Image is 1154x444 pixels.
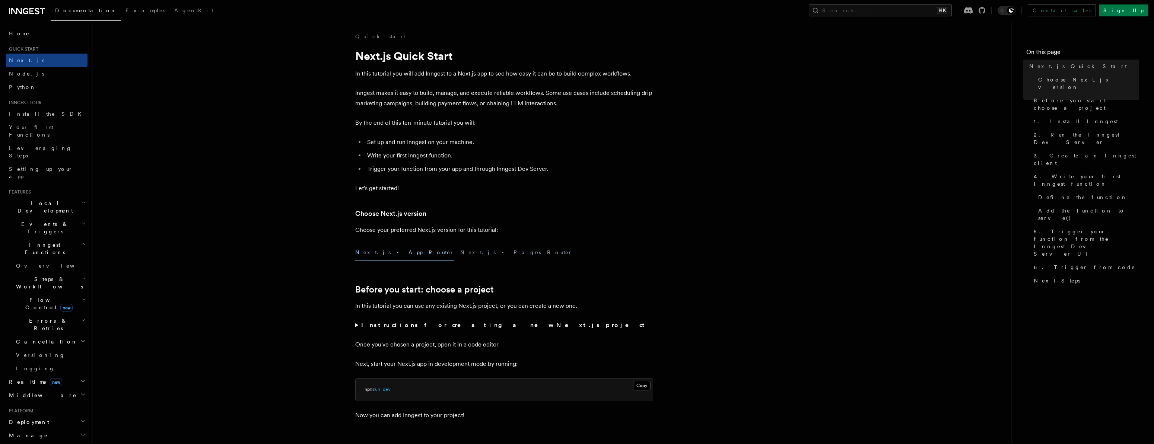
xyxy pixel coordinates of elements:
a: 4. Write your first Inngest function [1031,170,1139,191]
span: Inngest Functions [6,241,80,256]
a: Choose Next.js version [1035,73,1139,94]
p: Once you've chosen a project, open it in a code editor. [355,339,653,350]
p: By the end of this ten-minute tutorial you will: [355,118,653,128]
a: Next Steps [1031,274,1139,287]
p: In this tutorial you can use any existing Next.js project, or you can create a new one. [355,301,653,311]
span: Local Development [6,199,81,214]
a: 1. Install Inngest [1031,115,1139,128]
span: Next Steps [1034,277,1080,284]
span: Cancellation [13,338,77,345]
span: Python [9,84,36,90]
span: Middleware [6,392,77,399]
a: Next.js Quick Start [1026,60,1139,73]
span: Next.js [9,57,44,63]
a: Contact sales [1028,4,1096,16]
button: Next.js - Pages Router [460,244,573,261]
span: Examples [125,7,165,13]
span: Inngest tour [6,100,42,106]
p: Now you can add Inngest to your project! [355,410,653,421]
span: Home [9,30,30,37]
span: Leveraging Steps [9,145,72,159]
span: new [50,378,62,386]
li: Trigger your function from your app and through Inngest Dev Server. [365,164,653,174]
span: Documentation [55,7,117,13]
span: 6. Trigger from code [1034,263,1135,271]
span: Install the SDK [9,111,86,117]
summary: Instructions for creating a new Next.js project [355,320,653,330]
a: Examples [121,2,170,20]
a: AgentKit [170,2,218,20]
span: dev [383,387,391,392]
span: Flow Control [13,296,82,311]
span: Errors & Retries [13,317,81,332]
a: Python [6,80,88,94]
span: npm [365,387,372,392]
a: 2. Run the Inngest Dev Server [1031,128,1139,149]
a: 6. Trigger from code [1031,261,1139,274]
span: run [372,387,380,392]
span: 2. Run the Inngest Dev Server [1034,131,1139,146]
span: Manage [6,432,48,439]
button: Cancellation [13,335,88,348]
span: Define the function [1038,194,1127,201]
span: Overview [16,263,93,269]
button: Next.js - App Router [355,244,454,261]
span: 4. Write your first Inngest function [1034,173,1139,188]
span: new [60,304,73,312]
a: Documentation [51,2,121,21]
a: Your first Functions [6,121,88,141]
button: Manage [6,429,88,442]
span: Next.js Quick Start [1029,63,1127,70]
div: Inngest Functions [6,259,88,375]
h1: Next.js Quick Start [355,49,653,63]
span: Add the function to serve() [1038,207,1139,222]
kbd: ⌘K [937,7,947,14]
span: Choose Next.js version [1038,76,1139,91]
a: 3. Create an Inngest client [1031,149,1139,170]
a: Add the function to serve() [1035,204,1139,225]
a: Choose Next.js version [355,208,426,219]
span: Node.js [9,71,44,77]
a: Before you start: choose a project [1031,94,1139,115]
strong: Instructions for creating a new Next.js project [361,322,648,329]
span: 1. Install Inngest [1034,118,1118,125]
span: Realtime [6,378,62,386]
p: Let's get started! [355,183,653,194]
a: Node.js [6,67,88,80]
a: 5. Trigger your function from the Inngest Dev Server UI [1031,225,1139,261]
button: Toggle dark mode [998,6,1015,15]
button: Errors & Retries [13,314,88,335]
span: Steps & Workflows [13,275,83,290]
button: Events & Triggers [6,217,88,238]
p: In this tutorial you will add Inngest to a Next.js app to see how easy it can be to build complex... [355,68,653,79]
button: Steps & Workflows [13,272,88,293]
button: Copy [633,381,651,390]
h4: On this page [1026,48,1139,60]
span: Before you start: choose a project [1034,97,1139,112]
p: Inngest makes it easy to build, manage, and execute reliable workflows. Some use cases include sc... [355,88,653,109]
button: Middleware [6,389,88,402]
button: Local Development [6,197,88,217]
a: Versioning [13,348,88,362]
span: Setting up your app [9,166,73,179]
button: Deployment [6,415,88,429]
span: Versioning [16,352,65,358]
button: Flow Controlnew [13,293,88,314]
a: Sign Up [1099,4,1148,16]
span: AgentKit [174,7,214,13]
a: Logging [13,362,88,375]
a: Define the function [1035,191,1139,204]
p: Choose your preferred Next.js version for this tutorial: [355,225,653,235]
button: Realtimenew [6,375,88,389]
a: Before you start: choose a project [355,284,494,295]
span: Logging [16,365,55,371]
li: Write your first Inngest function. [365,150,653,161]
button: Search...⌘K [809,4,952,16]
span: 3. Create an Inngest client [1034,152,1139,167]
a: Overview [13,259,88,272]
span: Events & Triggers [6,220,81,235]
span: Your first Functions [9,124,53,138]
button: Inngest Functions [6,238,88,259]
a: Leveraging Steps [6,141,88,162]
a: Quick start [355,33,406,40]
